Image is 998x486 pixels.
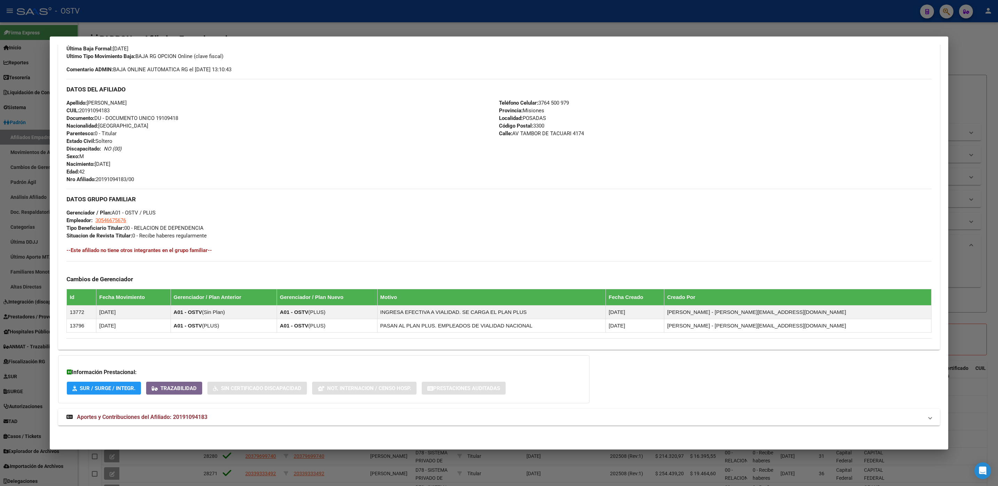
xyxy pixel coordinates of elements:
td: [PERSON_NAME] - [PERSON_NAME][EMAIL_ADDRESS][DOMAIN_NAME] [664,306,931,319]
strong: Situacion de Revista Titular: [66,233,132,239]
h4: --Este afiliado no tiene otros integrantes en el grupo familiar-- [66,246,931,254]
span: DU - DOCUMENTO UNICO 19109418 [66,115,178,121]
mat-expansion-panel-header: Aportes y Contribuciones del Afiliado: 20191094183 [58,409,940,426]
span: Prestaciones Auditadas [433,385,500,391]
strong: Empleador: [66,217,93,224]
span: [DATE] [66,46,128,52]
span: Soltero [66,138,112,144]
span: 00 - RELACION DE DEPENDENCIA [66,225,204,231]
button: Trazabilidad [146,382,202,395]
button: Sin Certificado Discapacidad [207,382,307,395]
strong: Última Baja Formal: [66,46,113,52]
span: PLUS [204,323,217,329]
strong: Sexo: [66,153,79,160]
td: PASAN AL PLAN PLUS. EMPLEADOS DE VIALIDAD NACIONAL [377,319,606,333]
span: POSADAS [499,115,546,121]
div: Open Intercom Messenger [974,462,991,479]
td: [DATE] [606,319,664,333]
span: 20191094183/00 [66,176,134,183]
strong: A01 - OSTV [280,309,308,315]
button: Not. Internacion / Censo Hosp. [312,382,417,395]
strong: A01 - OSTV [174,309,202,315]
span: BAJA ONLINE AUTOMATICA RG el [DATE] 13:10:43 [66,66,231,73]
span: BAJA RG OPCION Online (clave fiscal) [66,53,223,59]
button: Prestaciones Auditadas [422,382,506,395]
strong: A01 - OSTV [174,323,202,329]
span: Misiones [499,107,544,114]
span: SUR / SURGE / INTEGR. [80,385,135,391]
strong: Nacionalidad: [66,123,98,129]
th: Gerenciador / Plan Anterior [171,289,277,306]
span: 0 - Titular [66,130,117,137]
td: ( ) [277,319,377,333]
td: 13796 [67,319,96,333]
td: ( ) [171,319,277,333]
span: 30546675676 [95,217,126,224]
strong: Tipo Beneficiario Titular: [66,225,124,231]
span: 20191094183 [66,107,110,114]
span: [DATE] [66,161,110,167]
h3: DATOS DEL AFILIADO [66,86,931,93]
span: Sin Plan [204,309,223,315]
th: Id [67,289,96,306]
strong: Código Postal: [499,123,533,129]
strong: Gerenciador / Plan: [66,210,112,216]
td: ( ) [171,306,277,319]
span: A01 - OSTV / PLUS [66,210,156,216]
strong: Calle: [499,130,512,137]
th: Fecha Creado [606,289,664,306]
strong: Nacimiento: [66,161,95,167]
strong: A01 - OSTV [280,323,308,329]
button: SUR / SURGE / INTEGR. [67,382,141,395]
strong: Localidad: [499,115,523,121]
td: ( ) [277,306,377,319]
strong: Provincia: [499,107,523,114]
strong: Parentesco: [66,130,95,137]
h3: Información Prestacional: [67,368,581,376]
span: AV TAMBOR DE TACUARI 4174 [499,130,584,137]
strong: Estado Civil: [66,138,95,144]
strong: Nro Afiliado: [66,176,96,183]
td: [PERSON_NAME] - [PERSON_NAME][EMAIL_ADDRESS][DOMAIN_NAME] [664,319,931,333]
span: Not. Internacion / Censo Hosp. [327,385,411,391]
span: 42 [66,169,85,175]
span: M [66,153,84,160]
strong: Discapacitado: [66,146,101,152]
td: [DATE] [96,319,171,333]
strong: CUIL: [66,107,79,114]
strong: Apellido: [66,100,87,106]
strong: Comentario ADMIN: [66,66,113,73]
h3: Cambios de Gerenciador [66,275,931,283]
th: Motivo [377,289,606,306]
span: Trazabilidad [160,385,197,391]
span: [GEOGRAPHIC_DATA] [66,123,148,129]
span: Sin Certificado Discapacidad [221,385,301,391]
span: 3764 500 979 [499,100,569,106]
span: PLUS [310,323,324,329]
strong: Teléfono Celular: [499,100,538,106]
th: Fecha Movimiento [96,289,171,306]
strong: Documento: [66,115,94,121]
span: [PERSON_NAME] [66,100,127,106]
span: Aportes y Contribuciones del Afiliado: 20191094183 [77,414,207,420]
i: NO (00) [104,146,121,152]
span: PLUS [310,309,324,315]
th: Creado Por [664,289,931,306]
th: Gerenciador / Plan Nuevo [277,289,377,306]
td: [DATE] [606,306,664,319]
span: 0 - Recibe haberes regularmente [66,233,207,239]
strong: Edad: [66,169,79,175]
td: INGRESA EFECTIVA A VIALIDAD. SE CARGA EL PLAN PLUS [377,306,606,319]
td: [DATE] [96,306,171,319]
strong: Ultimo Tipo Movimiento Baja: [66,53,135,59]
span: 3300 [499,123,544,129]
h3: DATOS GRUPO FAMILIAR [66,195,931,203]
td: 13772 [67,306,96,319]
